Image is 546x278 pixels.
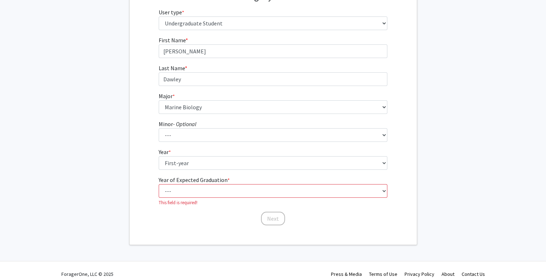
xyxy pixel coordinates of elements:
[159,8,184,16] label: User type
[462,271,485,277] a: Contact Us
[173,120,196,128] i: - Optional
[331,271,362,277] a: Press & Media
[159,37,186,44] span: First Name
[159,199,387,206] p: This field is required!
[159,148,171,156] label: Year
[5,246,31,273] iframe: Chat
[261,212,285,225] button: Next
[442,271,454,277] a: About
[369,271,397,277] a: Terms of Use
[159,64,185,72] span: Last Name
[159,120,196,128] label: Minor
[159,176,230,184] label: Year of Expected Graduation
[159,92,175,100] label: Major
[405,271,434,277] a: Privacy Policy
